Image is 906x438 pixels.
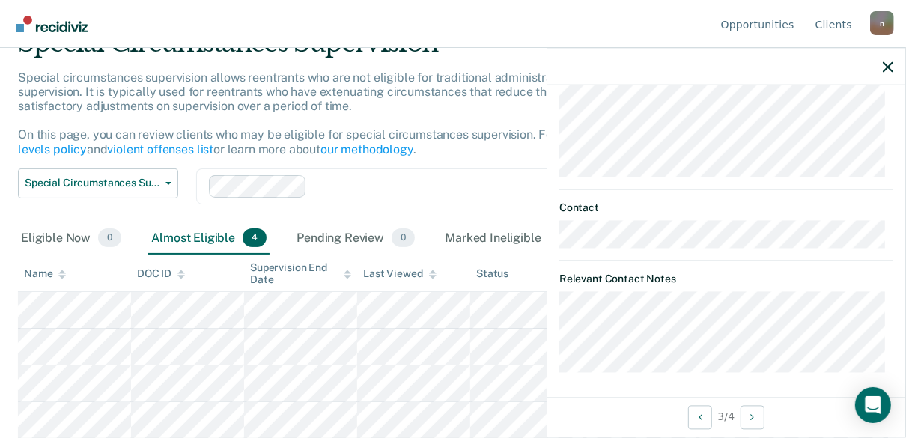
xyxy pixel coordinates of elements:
p: Special circumstances supervision allows reentrants who are not eligible for traditional administ... [18,70,830,156]
div: Open Intercom Messenger [855,387,891,423]
div: Last Viewed [363,267,436,280]
div: Special Circumstances Supervision [18,28,833,70]
div: Eligible Now [18,222,124,255]
div: Pending Review [294,222,418,255]
button: Next Opportunity [741,405,764,429]
a: our methodology [320,142,413,156]
a: violent offenses list [107,142,213,156]
div: Marked Ineligible [442,222,578,255]
img: Recidiviz [16,16,88,32]
div: Almost Eligible [148,222,270,255]
div: 3 / 4 [547,397,905,437]
a: supervision levels policy [18,127,821,156]
span: 0 [392,228,415,248]
dt: Contact [559,201,893,214]
div: Name [24,267,66,280]
dt: Relevant Contact Notes [559,273,893,286]
span: 0 [98,228,121,248]
span: Special Circumstances Supervision [25,177,159,189]
button: Previous Opportunity [688,405,712,429]
div: Supervision End Date [250,261,351,287]
span: 4 [243,228,267,248]
div: Status [476,267,508,280]
button: Profile dropdown button [870,11,894,35]
div: DOC ID [137,267,185,280]
div: n [870,11,894,35]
